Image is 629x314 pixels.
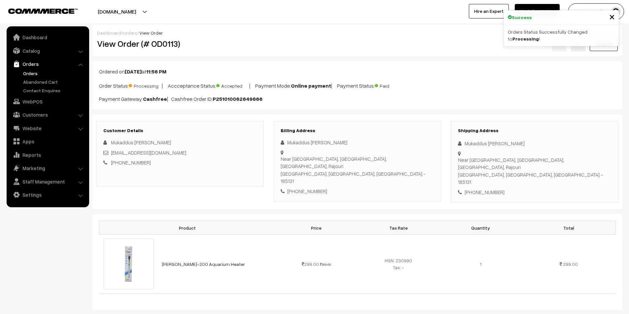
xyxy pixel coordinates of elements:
div: Mukaddus [PERSON_NAME] [458,140,612,147]
b: Cashfree [143,96,167,102]
a: Hire an Expert [469,4,509,18]
div: / / [97,29,618,36]
b: Online payment [291,82,331,89]
button: Tunai Love for… [568,3,624,20]
a: Reports [8,149,87,161]
span: × [609,10,615,22]
th: Tax Rate [357,221,439,235]
span: View Order [139,30,163,36]
strike: 899.00 [320,262,331,267]
span: Processing [129,81,162,89]
span: Mukaddus [PERSON_NAME] [111,139,171,145]
div: Mukaddus [PERSON_NAME] [281,139,434,146]
a: [EMAIL_ADDRESS][DOMAIN_NAME] [111,150,186,156]
span: 299.00 [563,261,578,267]
a: Staff Management [8,176,87,187]
b: 11:56 PM [146,68,166,75]
img: COMMMERCE [8,9,78,14]
div: Orders Status Successfully Changed to ! [504,24,619,46]
a: Contact Enquires [21,87,87,94]
strong: Success [512,14,532,21]
p: Ordered on at [99,68,616,75]
p: Payment Gateway: | Cashfree Order ID: [99,95,616,103]
a: orders [123,30,137,36]
a: Website [8,122,87,134]
a: Catalog [8,45,87,57]
div: [PHONE_NUMBER] [458,188,612,196]
span: Accepted [216,81,249,89]
a: My Subscription [515,4,560,18]
button: Close [609,12,615,21]
div: Near [GEOGRAPHIC_DATA], [GEOGRAPHIC_DATA], [GEOGRAPHIC_DATA], Rajouri [GEOGRAPHIC_DATA], [GEOGRAP... [458,156,612,186]
a: Orders [8,58,87,70]
div: Near [GEOGRAPHIC_DATA], [GEOGRAPHIC_DATA], [GEOGRAPHIC_DATA], Rajouri [GEOGRAPHIC_DATA], [GEOGRAP... [281,155,434,185]
a: Dashboard [97,30,121,36]
a: Apps [8,135,87,147]
img: user [611,7,621,16]
span: 299.00 [302,261,319,267]
th: Product [99,221,275,235]
strong: Processing [512,36,539,42]
a: Marketing [8,162,87,174]
a: Dashboard [8,31,87,43]
img: 61aUpEN8TJL._SL1500_.jpg [103,239,154,289]
th: Price [275,221,358,235]
a: Settings [8,189,87,201]
b: [DATE] [125,68,142,75]
b: P251010062649666 [213,96,262,102]
th: Quantity [439,221,522,235]
span: 1 [480,261,481,267]
a: Orders [21,70,87,77]
h3: Customer Details [103,128,257,133]
a: [PERSON_NAME]-200 Aquarium Heater [162,261,245,267]
a: Customers [8,109,87,121]
a: Abandoned Cart [21,78,87,85]
div: [PHONE_NUMBER] [281,187,434,195]
h3: Billing Address [281,128,434,133]
p: Order Status: | Accceptance Status: | Payment Mode: | Payment Status: [99,81,616,90]
h2: View Order (# OD0113) [97,39,264,49]
th: Total [522,221,615,235]
a: [PHONE_NUMBER] [111,159,151,165]
button: [DOMAIN_NAME] [75,3,159,20]
a: COMMMERCE [8,7,66,14]
span: HSN: 230990 Tax: - [385,258,412,270]
a: WebPOS [8,96,87,107]
h3: Shipping Address [458,128,612,133]
span: Paid [375,81,408,89]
